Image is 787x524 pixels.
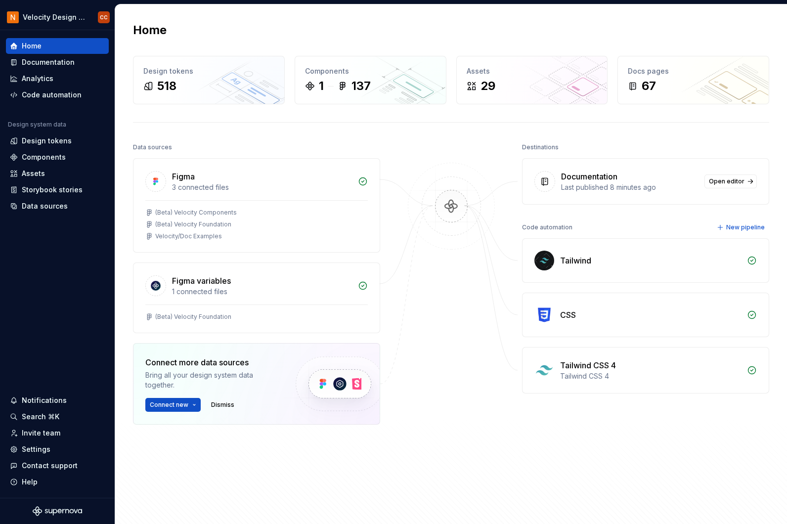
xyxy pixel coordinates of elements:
[295,56,446,104] a: Components1137
[172,287,352,297] div: 1 connected files
[319,78,324,94] div: 1
[133,22,167,38] h2: Home
[522,220,572,234] div: Code automation
[6,54,109,70] a: Documentation
[6,393,109,408] button: Notifications
[709,177,744,185] span: Open editor
[100,13,108,21] div: CC
[617,56,769,104] a: Docs pages67
[23,12,86,22] div: Velocity Design System by NAVEX
[22,395,67,405] div: Notifications
[6,149,109,165] a: Components
[22,201,68,211] div: Data sources
[22,428,60,438] div: Invite team
[6,425,109,441] a: Invite team
[560,371,741,381] div: Tailwind CSS 4
[560,359,616,371] div: Tailwind CSS 4
[211,401,234,409] span: Dismiss
[133,158,380,253] a: Figma3 connected files(Beta) Velocity Components(Beta) Velocity FoundationVelocity/Doc Examples
[22,169,45,178] div: Assets
[522,140,559,154] div: Destinations
[7,11,19,23] img: bb28370b-b938-4458-ba0e-c5bddf6d21d4.png
[22,57,75,67] div: Documentation
[6,409,109,425] button: Search ⌘K
[133,140,172,154] div: Data sources
[560,255,591,266] div: Tailwind
[22,412,59,422] div: Search ⌘K
[560,309,576,321] div: CSS
[22,152,66,162] div: Components
[6,71,109,87] a: Analytics
[172,171,195,182] div: Figma
[6,198,109,214] a: Data sources
[6,166,109,181] a: Assets
[6,441,109,457] a: Settings
[6,38,109,54] a: Home
[157,78,176,94] div: 518
[481,78,495,94] div: 29
[6,182,109,198] a: Storybook stories
[6,133,109,149] a: Design tokens
[145,370,279,390] div: Bring all your design system data together.
[172,182,352,192] div: 3 connected files
[8,121,66,129] div: Design system data
[207,398,239,412] button: Dismiss
[6,87,109,103] a: Code automation
[351,78,371,94] div: 137
[33,506,82,516] svg: Supernova Logo
[155,209,237,217] div: (Beta) Velocity Components
[305,66,436,76] div: Components
[172,275,231,287] div: Figma variables
[155,232,222,240] div: Velocity/Doc Examples
[143,66,274,76] div: Design tokens
[561,171,617,182] div: Documentation
[22,461,78,471] div: Contact support
[22,477,38,487] div: Help
[22,41,42,51] div: Home
[456,56,608,104] a: Assets29
[145,356,279,368] div: Connect more data sources
[6,474,109,490] button: Help
[726,223,765,231] span: New pipeline
[642,78,656,94] div: 67
[714,220,769,234] button: New pipeline
[22,74,53,84] div: Analytics
[2,6,113,28] button: Velocity Design System by NAVEXCC
[133,56,285,104] a: Design tokens518
[22,185,83,195] div: Storybook stories
[628,66,759,76] div: Docs pages
[155,313,231,321] div: (Beta) Velocity Foundation
[22,136,72,146] div: Design tokens
[22,444,50,454] div: Settings
[150,401,188,409] span: Connect new
[704,175,757,188] a: Open editor
[561,182,699,192] div: Last published 8 minutes ago
[155,220,231,228] div: (Beta) Velocity Foundation
[145,398,201,412] button: Connect new
[467,66,598,76] div: Assets
[22,90,82,100] div: Code automation
[6,458,109,474] button: Contact support
[133,262,380,333] a: Figma variables1 connected files(Beta) Velocity Foundation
